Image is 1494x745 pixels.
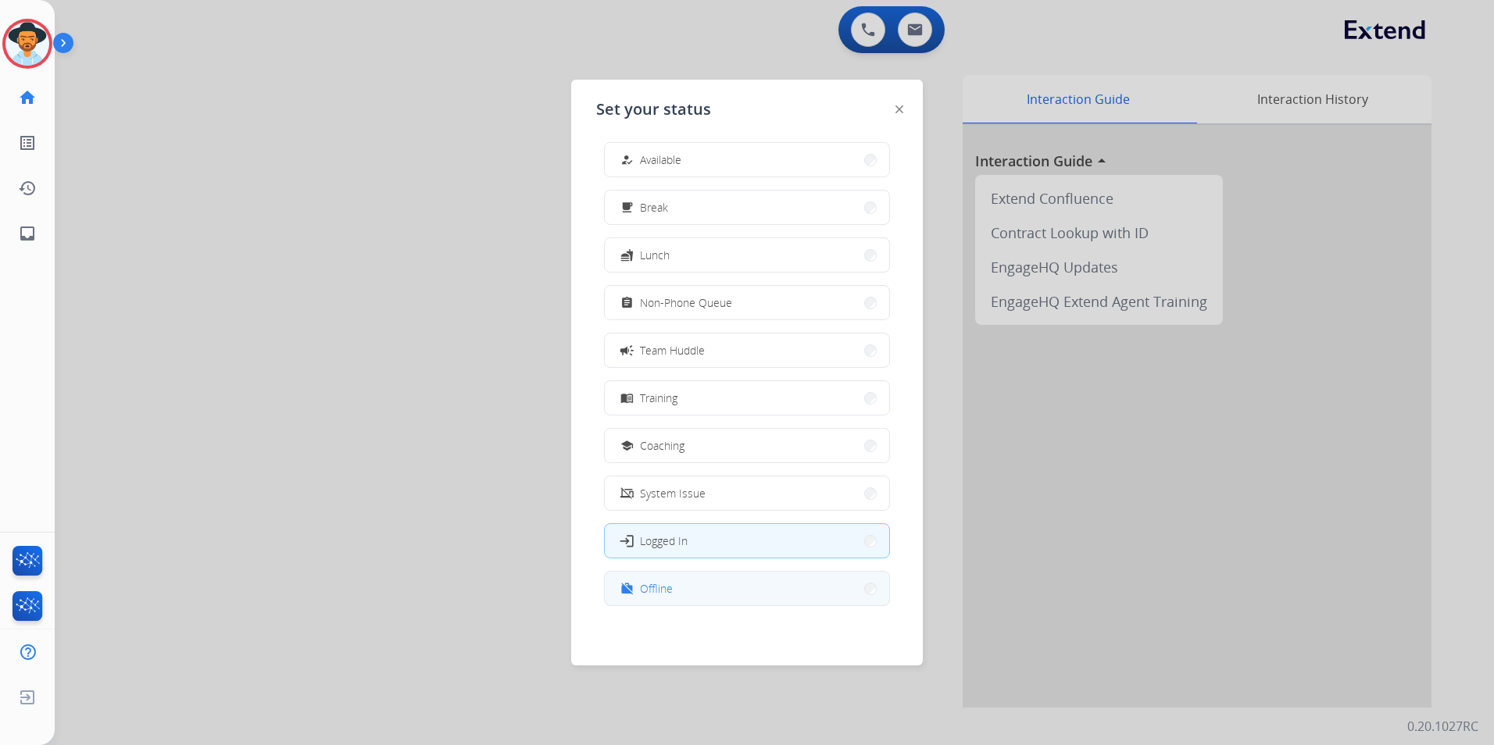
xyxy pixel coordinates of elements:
[620,296,634,309] mat-icon: assignment
[18,88,37,107] mat-icon: home
[640,199,668,216] span: Break
[605,333,889,367] button: Team Huddle
[640,247,670,263] span: Lunch
[620,439,634,452] mat-icon: school
[640,485,706,501] span: System Issue
[640,342,705,358] span: Team Huddle
[620,487,634,500] mat-icon: phonelink_off
[619,533,634,548] mat-icon: login
[620,201,634,214] mat-icon: free_breakfast
[605,143,889,176] button: Available
[18,224,37,243] mat-icon: inbox
[605,524,889,558] button: Logged In
[620,248,634,262] mat-icon: fastfood
[605,381,889,415] button: Training
[5,22,49,66] img: avatar
[18,179,37,198] mat-icon: history
[605,476,889,510] button: System Issue
[640,294,732,311] span: Non-Phone Queue
[619,342,634,358] mat-icon: campaign
[620,582,634,595] mat-icon: work_off
[640,390,677,406] span: Training
[640,151,681,168] span: Available
[605,572,889,605] button: Offline
[620,391,634,405] mat-icon: menu_book
[640,533,688,549] span: Logged In
[596,98,711,120] span: Set your status
[1407,717,1478,736] p: 0.20.1027RC
[640,437,684,454] span: Coaching
[605,191,889,224] button: Break
[18,134,37,152] mat-icon: list_alt
[895,105,903,113] img: close-button
[640,580,673,597] span: Offline
[605,238,889,272] button: Lunch
[620,153,634,166] mat-icon: how_to_reg
[605,429,889,462] button: Coaching
[605,286,889,319] button: Non-Phone Queue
